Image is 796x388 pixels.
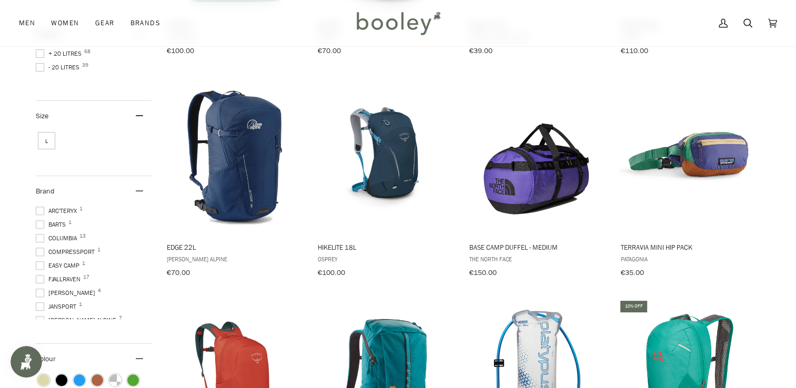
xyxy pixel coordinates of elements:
span: 1 [79,302,82,307]
a: Hikelite 18L [316,77,456,281]
img: Lowe Alpine Edge 22L Cadet Blue - Booley Galway [165,86,305,226]
span: €35.00 [620,268,643,278]
span: 1 [97,247,100,252]
span: Colour [36,354,64,364]
span: Size [36,111,48,121]
img: The North Face Base Camp Duffel - Medium Peak Purple / TNF Black - Booley Galway [468,86,607,226]
span: Jansport [36,302,79,311]
span: €150.00 [469,268,497,278]
span: - 20 Litres [36,63,83,72]
span: [PERSON_NAME] Alpine [36,315,119,325]
div: 10% off [620,301,647,312]
span: Columbia [36,233,80,243]
span: Patagonia [620,254,757,263]
span: 17 [83,274,89,280]
span: Brand [36,186,55,196]
span: Barts [36,220,69,229]
span: Hikelite 18L [318,242,454,252]
span: 1 [82,261,85,266]
span: 39 [82,63,88,68]
span: Colour: Brown [92,374,103,386]
a: Edge 22L [165,77,305,281]
span: 1 [79,206,83,211]
span: 68 [84,49,90,54]
span: 13 [79,233,86,239]
img: Booley [352,8,444,38]
span: €110.00 [620,46,648,56]
span: The North Face [469,254,606,263]
iframe: Button to open loyalty program pop-up [11,346,42,377]
span: COMPRESSPORT [36,247,98,257]
span: Base Camp Duffel - Medium [469,242,606,252]
span: + 20 Litres [36,49,85,58]
span: [PERSON_NAME] Alpine [167,254,303,263]
span: Arc'teryx [36,206,80,216]
span: Women [51,18,79,28]
span: Colour: Beige [38,374,49,386]
img: Patagonia Terravia Mini Hip Pack Solstice Purple - Booley Galway [619,86,758,226]
span: Terravia Mini Hip Pack [620,242,757,252]
span: Edge 22L [167,242,303,252]
span: Colour: Clear [109,374,121,386]
a: Base Camp Duffel - Medium [468,77,607,281]
span: €100.00 [318,268,345,278]
a: Terravia Mini Hip Pack [619,77,758,281]
span: Osprey [318,254,454,263]
span: Size: L [38,132,55,149]
img: Osprey Hikelite 18L Atlas Blue - Booley Galway [316,86,456,226]
span: Gear [95,18,115,28]
span: €39.00 [469,46,492,56]
span: Colour: Black [56,374,67,386]
span: €70.00 [167,268,190,278]
span: Fjallraven [36,274,84,284]
span: Colour: Green [127,374,139,386]
span: Men [19,18,35,28]
span: Brands [130,18,160,28]
span: Colour: Blue [74,374,85,386]
span: €70.00 [318,46,341,56]
span: 7 [119,315,122,321]
span: Easy Camp [36,261,83,270]
span: €100.00 [167,46,194,56]
span: 4 [98,288,101,293]
span: [PERSON_NAME] [36,288,98,298]
span: 1 [68,220,72,225]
